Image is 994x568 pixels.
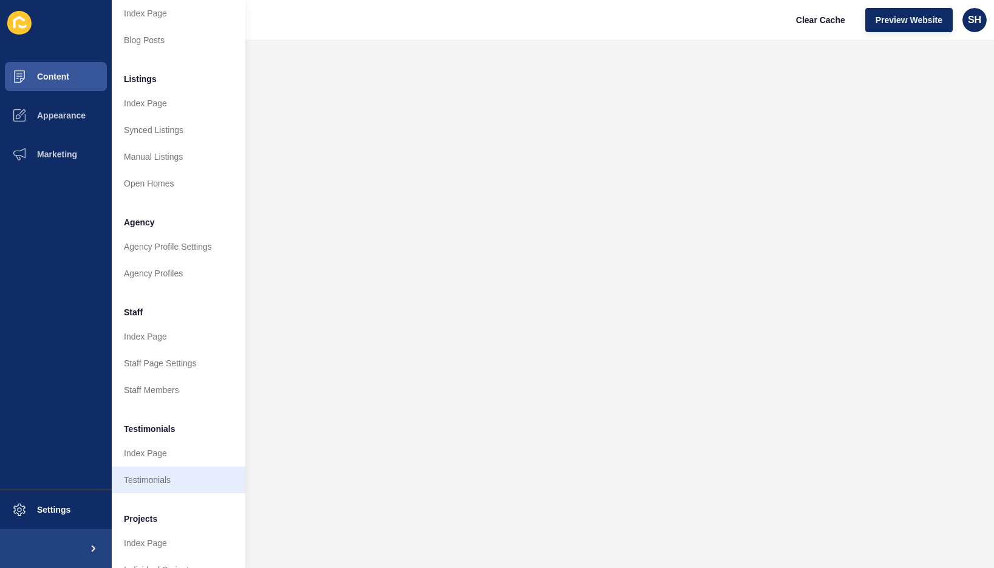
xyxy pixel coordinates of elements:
a: Agency Profiles [112,260,245,287]
a: Blog Posts [112,27,245,53]
a: Manual Listings [112,143,245,170]
span: Clear Cache [796,14,845,26]
span: Agency [124,216,155,228]
a: Testimonials [112,467,245,493]
a: Synced Listings [112,117,245,143]
span: Preview Website [876,14,942,26]
span: Listings [124,73,157,85]
button: Preview Website [865,8,953,32]
a: Staff Page Settings [112,350,245,377]
span: SH [968,14,981,26]
span: Testimonials [124,423,175,435]
span: Staff [124,306,143,318]
a: Index Page [112,530,245,556]
button: Clear Cache [786,8,856,32]
a: Open Homes [112,170,245,197]
a: Index Page [112,90,245,117]
a: Index Page [112,323,245,350]
span: Projects [124,513,157,525]
a: Staff Members [112,377,245,403]
a: Agency Profile Settings [112,233,245,260]
a: Index Page [112,440,245,467]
